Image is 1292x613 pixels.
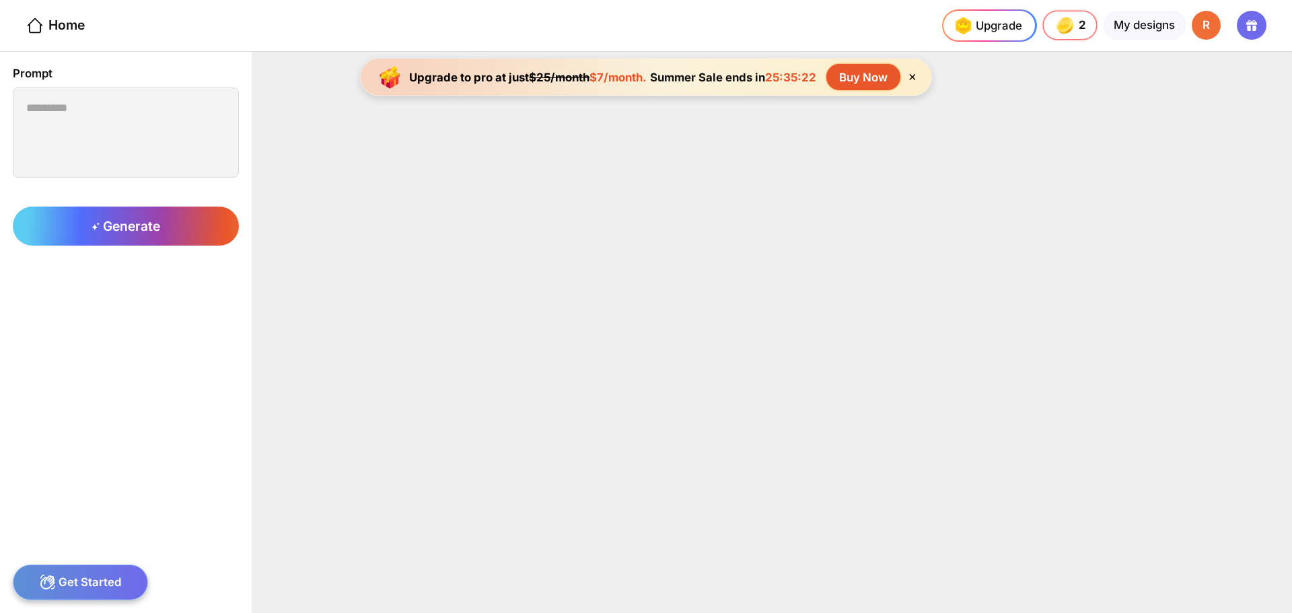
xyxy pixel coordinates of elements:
[92,218,160,234] span: Generate
[950,13,1022,38] div: Upgrade
[13,65,239,82] div: Prompt
[826,64,900,90] div: Buy Now
[765,71,816,84] span: 25:35:22
[1192,11,1221,40] div: R
[529,71,589,84] span: $25/month
[1104,11,1186,40] div: My designs
[589,71,647,84] span: $7/month.
[26,16,85,36] div: Home
[409,71,647,84] div: Upgrade to pro at just
[13,565,148,600] div: Get Started
[950,13,976,38] img: upgrade-nav-btn-icon.gif
[374,61,406,94] img: upgrade-banner-new-year-icon.gif
[647,71,820,84] div: Summer Sale ends in
[1079,19,1087,32] span: 2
